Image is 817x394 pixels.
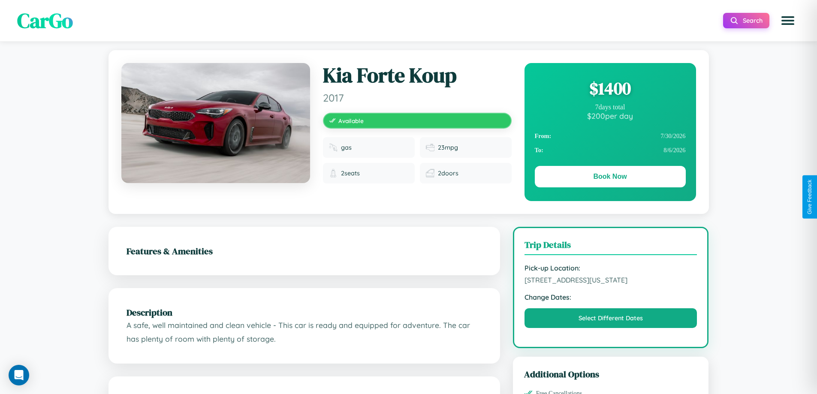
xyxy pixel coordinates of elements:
[525,308,697,328] button: Select Different Dates
[127,306,482,319] h2: Description
[438,169,458,177] span: 2 doors
[535,132,552,140] strong: From:
[426,169,434,177] img: Doors
[127,319,482,346] p: A safe, well maintained and clean vehicle - This car is ready and equipped for adventure. The car...
[535,103,686,111] div: 7 days total
[535,147,543,154] strong: To:
[341,144,352,151] span: gas
[338,117,364,124] span: Available
[323,63,512,88] h1: Kia Forte Koup
[535,129,686,143] div: 7 / 30 / 2026
[341,169,360,177] span: 2 seats
[525,276,697,284] span: [STREET_ADDRESS][US_STATE]
[438,144,458,151] span: 23 mpg
[426,143,434,152] img: Fuel efficiency
[535,111,686,120] div: $ 200 per day
[127,245,482,257] h2: Features & Amenities
[524,368,698,380] h3: Additional Options
[535,77,686,100] div: $ 1400
[329,169,338,177] img: Seats
[329,143,338,152] img: Fuel type
[121,63,310,183] img: Kia Forte Koup 2017
[807,180,813,214] div: Give Feedback
[535,143,686,157] div: 8 / 6 / 2026
[525,264,697,272] strong: Pick-up Location:
[525,238,697,255] h3: Trip Details
[525,293,697,301] strong: Change Dates:
[323,91,512,104] span: 2017
[723,13,769,28] button: Search
[17,6,73,35] span: CarGo
[776,9,800,33] button: Open menu
[743,17,763,24] span: Search
[535,166,686,187] button: Book Now
[9,365,29,385] div: Open Intercom Messenger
